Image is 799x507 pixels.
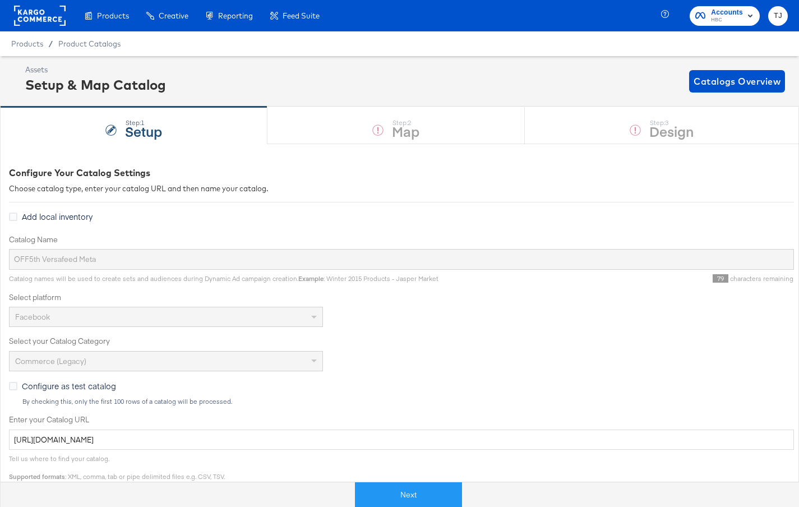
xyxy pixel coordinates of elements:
[9,249,794,270] input: Name your catalog e.g. My Dynamic Product Catalog
[9,454,225,481] span: Tell us where to find your catalog. : XML, comma, tab or pipe delimited files e.g. CSV, TSV.
[22,211,93,222] span: Add local inventory
[713,274,728,283] span: 79
[218,11,253,20] span: Reporting
[97,11,129,20] span: Products
[9,430,794,450] input: Enter Catalog URL, e.g. http://www.example.com/products.xml
[22,398,794,405] div: By checking this, only the first 100 rows of a catalog will be processed.
[9,183,794,194] div: Choose catalog type, enter your catalog URL and then name your catalog.
[689,70,785,93] button: Catalogs Overview
[15,356,86,366] span: Commerce (Legacy)
[773,10,783,22] span: TJ
[125,119,162,127] div: Step: 1
[9,336,794,347] label: Select your Catalog Category
[9,472,65,481] strong: Supported formats
[11,39,43,48] span: Products
[711,16,743,25] span: HBC
[298,274,324,283] strong: Example
[22,380,116,391] span: Configure as test catalog
[125,122,162,140] strong: Setup
[159,11,188,20] span: Creative
[768,6,788,26] button: TJ
[690,6,760,26] button: AccountsHBC
[9,274,438,283] span: Catalog names will be used to create sets and audiences during Dynamic Ad campaign creation. : Wi...
[9,234,794,245] label: Catalog Name
[25,75,166,94] div: Setup & Map Catalog
[694,73,780,89] span: Catalogs Overview
[15,312,50,322] span: Facebook
[711,7,743,19] span: Accounts
[25,64,166,75] div: Assets
[438,274,794,283] div: characters remaining
[43,39,58,48] span: /
[283,11,320,20] span: Feed Suite
[9,292,794,303] label: Select platform
[58,39,121,48] a: Product Catalogs
[9,414,794,425] label: Enter your Catalog URL
[9,167,794,179] div: Configure Your Catalog Settings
